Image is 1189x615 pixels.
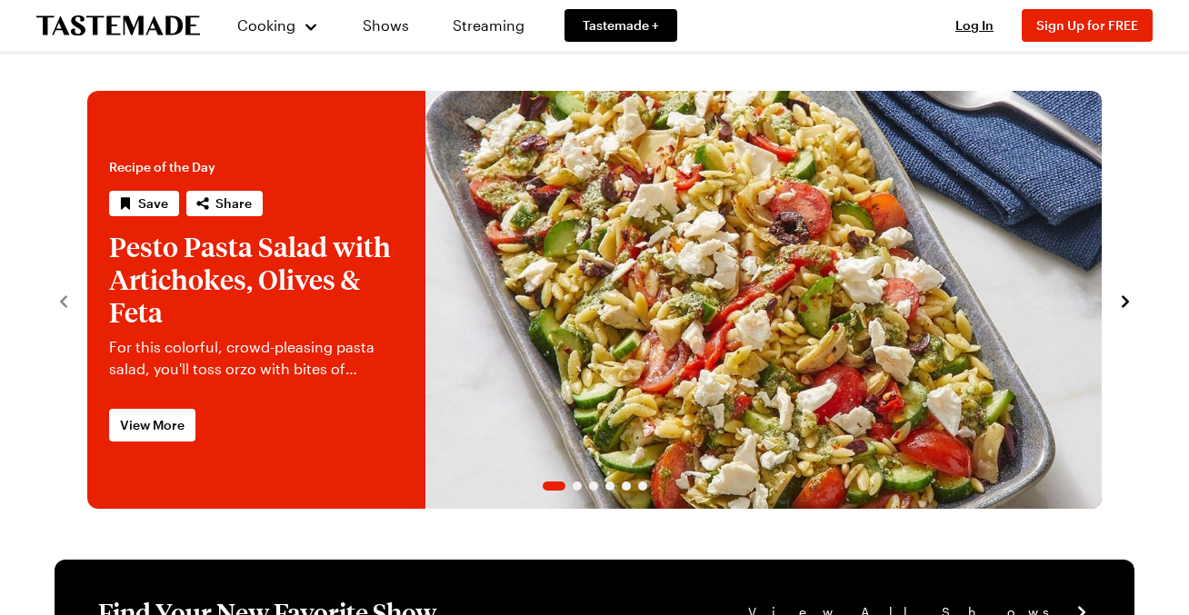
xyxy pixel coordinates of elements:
[583,16,659,35] span: Tastemade +
[186,191,263,216] button: Share
[589,481,598,491] span: Go to slide 3
[573,481,582,491] span: Go to slide 2
[138,194,168,213] span: Save
[938,16,1011,35] button: Log In
[109,409,195,441] a: View More
[120,416,185,434] span: View More
[36,15,200,36] a: To Tastemade Home Page
[109,191,179,216] button: Save recipe
[605,481,614,491] span: Go to slide 4
[543,481,565,491] span: Go to slide 1
[622,481,631,491] span: Go to slide 5
[1036,17,1138,33] span: Sign Up for FREE
[1022,9,1153,42] button: Sign Up for FREE
[237,16,295,34] span: Cooking
[236,4,319,47] button: Cooking
[565,9,677,42] a: Tastemade +
[1116,289,1134,311] button: navigate to next item
[638,481,647,491] span: Go to slide 6
[87,91,1102,509] div: 1 / 6
[55,289,73,311] button: navigate to previous item
[215,194,252,213] span: Share
[955,17,994,33] span: Log In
